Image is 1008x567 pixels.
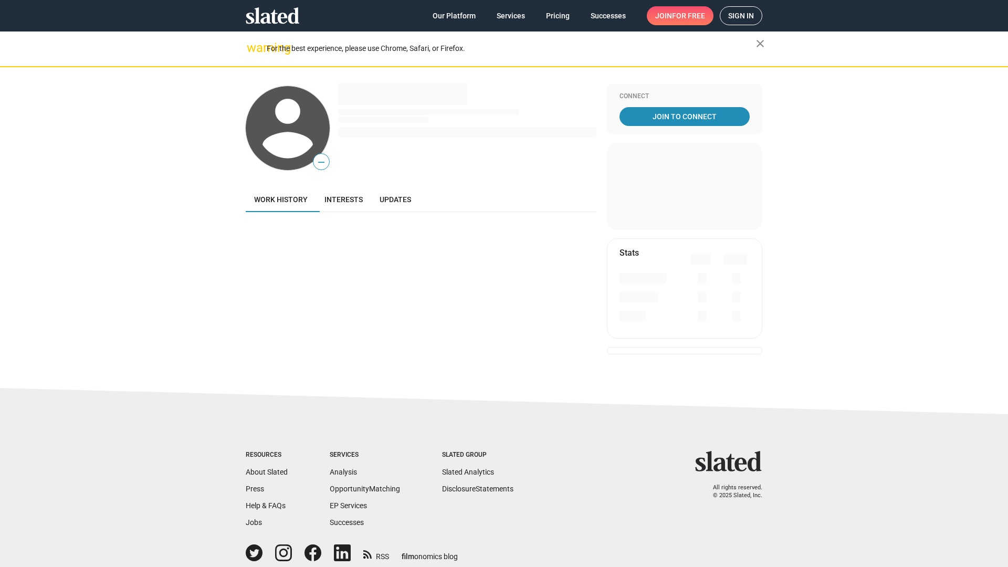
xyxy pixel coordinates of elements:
a: Slated Analytics [442,468,494,476]
span: Updates [380,195,411,204]
a: Analysis [330,468,357,476]
span: Join [655,6,705,25]
mat-icon: close [754,37,766,50]
span: Pricing [546,6,570,25]
a: Help & FAQs [246,501,286,510]
div: Connect [619,92,750,101]
a: OpportunityMatching [330,485,400,493]
a: Join To Connect [619,107,750,126]
span: Sign in [728,7,754,25]
a: Sign in [720,6,762,25]
a: DisclosureStatements [442,485,513,493]
a: About Slated [246,468,288,476]
mat-card-title: Stats [619,247,639,258]
a: Successes [582,6,634,25]
a: Interests [316,187,371,212]
a: EP Services [330,501,367,510]
span: Join To Connect [622,107,748,126]
span: Services [497,6,525,25]
span: Interests [324,195,363,204]
a: filmonomics blog [402,543,458,562]
span: — [313,155,329,169]
a: Updates [371,187,419,212]
div: Resources [246,451,288,459]
div: Services [330,451,400,459]
div: For the best experience, please use Chrome, Safari, or Firefox. [267,41,756,56]
span: Successes [591,6,626,25]
span: film [402,552,414,561]
p: All rights reserved. © 2025 Slated, Inc. [702,484,762,499]
mat-icon: warning [247,41,259,54]
span: for free [672,6,705,25]
a: Pricing [538,6,578,25]
a: Jobs [246,518,262,527]
span: Our Platform [433,6,476,25]
a: RSS [363,545,389,562]
a: Joinfor free [647,6,713,25]
a: Press [246,485,264,493]
span: Work history [254,195,308,204]
div: Slated Group [442,451,513,459]
a: Our Platform [424,6,484,25]
a: Work history [246,187,316,212]
a: Successes [330,518,364,527]
a: Services [488,6,533,25]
